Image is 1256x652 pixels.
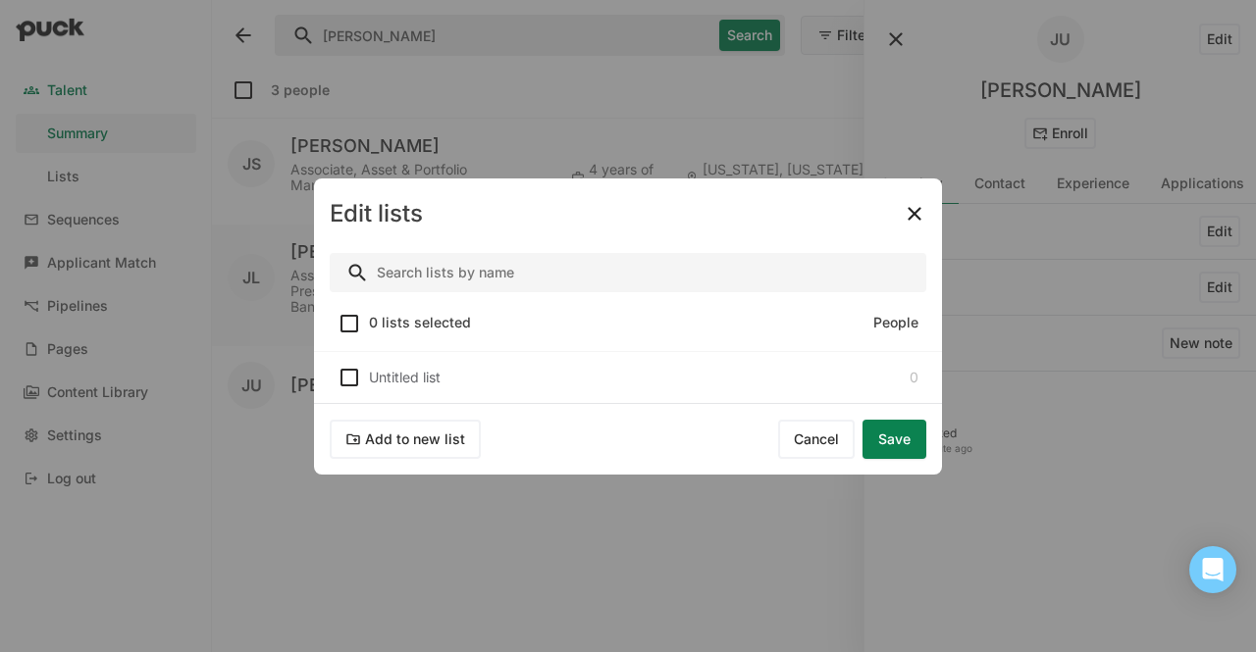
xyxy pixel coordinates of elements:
[330,253,926,292] input: Search
[910,366,918,389] div: 0
[1189,546,1236,593] div: Open Intercom Messenger
[330,420,481,459] button: Add to new list
[338,304,471,343] div: 0 lists selected
[863,420,926,459] button: Save
[778,420,855,459] button: Cancel
[330,202,423,226] h1: Edit lists
[873,304,918,343] div: People
[369,369,902,385] div: Untitled list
